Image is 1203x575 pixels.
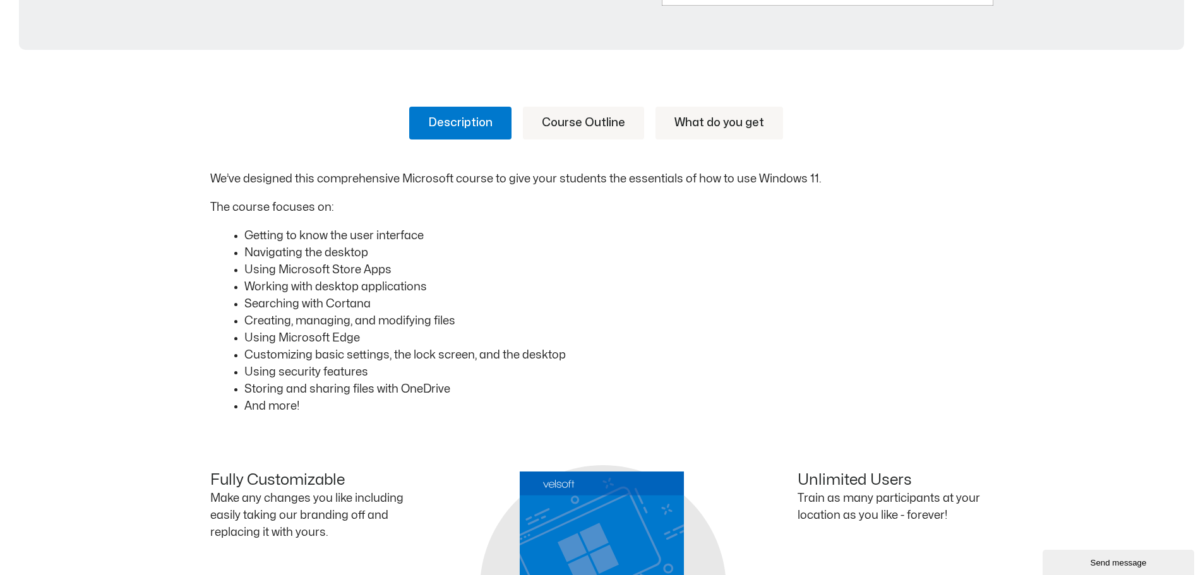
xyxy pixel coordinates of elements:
li: Searching with Cortana [244,295,993,312]
li: Using Microsoft Store Apps [244,261,993,278]
h4: Unlimited Users [798,471,993,490]
li: And more! [244,398,993,415]
a: Course Outline [523,107,644,139]
li: Storing and sharing files with OneDrive [244,381,993,398]
li: Getting to know the user interface [244,227,993,244]
li: Creating, managing, and modifying files [244,312,993,329]
iframe: chat widget [1043,547,1197,575]
p: We’ve designed this comprehensive Microsoft course to give your students the essentials of how to... [210,170,993,187]
li: Customizing basic settings, the lock screen, and the desktop [244,347,993,364]
a: What do you get [655,107,783,139]
p: The course focuses on: [210,199,993,216]
a: Description [409,107,512,139]
li: Using Microsoft Edge [244,329,993,347]
h4: Fully Customizable [210,471,406,490]
li: Using security features [244,364,993,381]
p: Train as many participants at your location as you like - forever! [798,490,993,524]
li: Navigating the desktop [244,244,993,261]
p: Make any changes you like including easily taking our branding off and replacing it with yours. [210,490,406,541]
li: Working with desktop applications [244,278,993,295]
